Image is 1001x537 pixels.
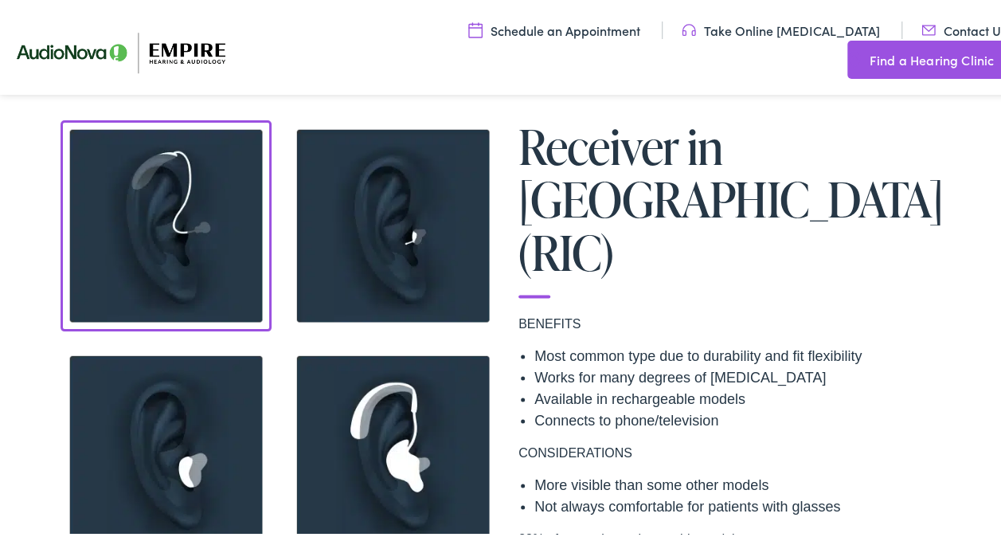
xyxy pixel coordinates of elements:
[682,18,880,36] a: Take Online [MEDICAL_DATA]
[518,440,948,459] p: CONSIDERATIONS
[534,406,948,428] li: Connects to phone/television
[534,492,948,514] li: Not always comfortable for patients with glasses
[518,311,948,330] p: BENEFITS
[468,18,640,36] a: Schedule an Appointment
[534,342,948,363] li: Most common type due to durability and fit flexibility
[534,363,948,385] li: Works for many degrees of [MEDICAL_DATA]
[534,471,948,492] li: More visible than some other models
[534,385,948,406] li: Available in rechargeable models
[468,18,483,36] img: utility icon
[921,18,936,36] img: utility icon
[847,47,862,66] img: utility icon
[518,117,948,295] h1: Receiver in [GEOGRAPHIC_DATA] (RIC)
[682,18,696,36] img: utility icon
